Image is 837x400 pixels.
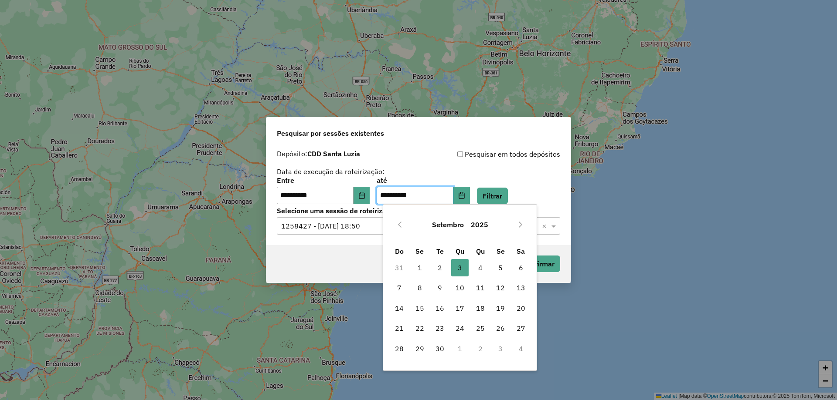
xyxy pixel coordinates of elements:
[410,278,430,298] td: 8
[512,259,530,276] span: 6
[430,338,450,358] td: 30
[277,128,384,138] span: Pesquisar por sessões existentes
[383,204,537,371] div: Choose Date
[411,319,429,337] span: 22
[411,299,429,317] span: 15
[431,279,449,296] span: 9
[490,298,510,318] td: 19
[431,259,449,276] span: 2
[453,187,470,204] button: Choose Date
[512,279,530,296] span: 13
[411,340,429,357] span: 29
[472,259,489,276] span: 4
[477,188,508,204] button: Filtrar
[277,166,384,177] label: Data de execução da roteirização:
[490,338,510,358] td: 3
[415,247,424,255] span: Se
[470,278,490,298] td: 11
[431,299,449,317] span: 16
[542,221,549,231] span: Clear all
[470,258,490,278] td: 4
[277,148,360,159] label: Depósito:
[391,299,408,317] span: 14
[490,278,510,298] td: 12
[492,279,509,296] span: 12
[389,318,409,338] td: 21
[410,298,430,318] td: 15
[307,149,360,158] strong: CDD Santa Luzia
[472,299,489,317] span: 18
[512,319,530,337] span: 27
[476,247,485,255] span: Qu
[490,258,510,278] td: 5
[429,214,467,235] button: Choose Month
[277,205,560,216] label: Selecione uma sessão de roteirização:
[451,299,469,317] span: 17
[517,255,560,272] button: Confirmar
[456,247,464,255] span: Qu
[492,319,509,337] span: 26
[418,149,560,159] div: Pesquisar em todos depósitos
[411,259,429,276] span: 1
[391,319,408,337] span: 21
[450,298,470,318] td: 17
[510,278,531,298] td: 13
[410,318,430,338] td: 22
[431,340,449,357] span: 30
[410,338,430,358] td: 29
[430,298,450,318] td: 16
[389,278,409,298] td: 7
[512,299,530,317] span: 20
[467,214,492,235] button: Choose Year
[451,259,469,276] span: 3
[514,218,527,232] button: Next Month
[492,259,509,276] span: 5
[492,299,509,317] span: 19
[430,318,450,338] td: 23
[470,298,490,318] td: 18
[472,319,489,337] span: 25
[395,247,404,255] span: Do
[410,258,430,278] td: 1
[450,318,470,338] td: 24
[389,258,409,278] td: 31
[510,298,531,318] td: 20
[430,278,450,298] td: 9
[497,247,505,255] span: Se
[354,187,370,204] button: Choose Date
[451,319,469,337] span: 24
[472,279,489,296] span: 11
[450,278,470,298] td: 10
[450,258,470,278] td: 3
[377,175,470,185] label: até
[450,338,470,358] td: 1
[510,318,531,338] td: 27
[451,279,469,296] span: 10
[411,279,429,296] span: 8
[389,338,409,358] td: 28
[431,319,449,337] span: 23
[389,298,409,318] td: 14
[470,318,490,338] td: 25
[490,318,510,338] td: 26
[391,340,408,357] span: 28
[436,247,444,255] span: Te
[430,258,450,278] td: 2
[277,175,370,185] label: Entre
[391,279,408,296] span: 7
[393,218,407,232] button: Previous Month
[510,258,531,278] td: 6
[517,247,525,255] span: Sa
[510,338,531,358] td: 4
[470,338,490,358] td: 2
